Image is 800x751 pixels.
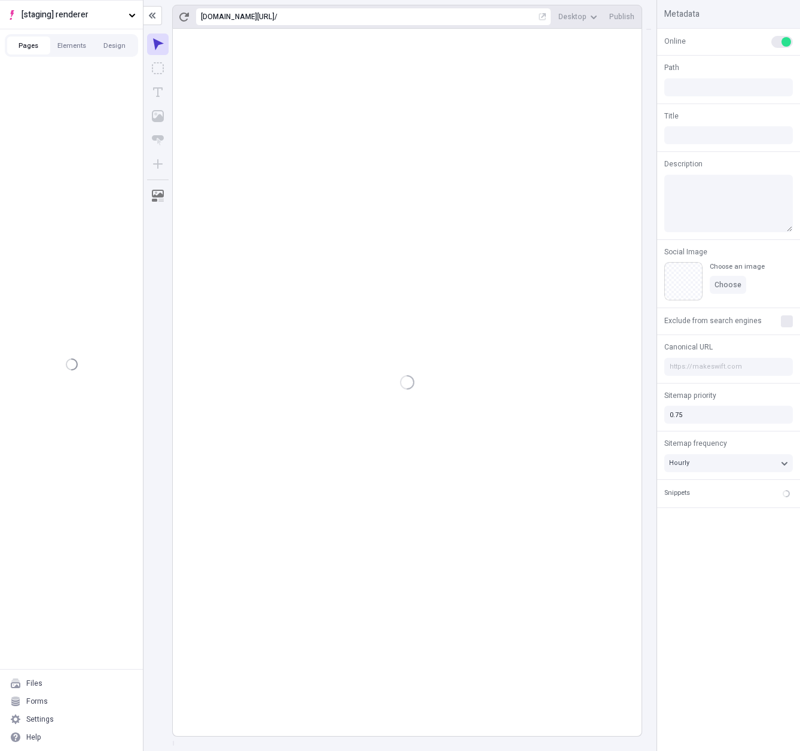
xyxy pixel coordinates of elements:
span: Publish [609,12,634,22]
button: Image [147,105,169,127]
div: [URL][DOMAIN_NAME] [201,12,274,22]
button: Hourly [664,454,793,472]
span: Online [664,36,686,47]
button: Pages [7,37,50,54]
span: Social Image [664,247,707,257]
span: Sitemap priority [664,390,716,401]
button: Choose [710,276,746,294]
span: Description [664,159,703,169]
div: Files [26,679,42,688]
span: Sitemap frequency [664,438,727,449]
span: Canonical URL [664,342,713,352]
div: Forms [26,697,48,706]
div: Help [26,732,41,742]
div: Settings [26,714,54,724]
span: Title [664,111,679,121]
span: Exclude from search engines [664,315,762,326]
div: Choose an image [710,262,765,271]
button: Desktop [554,8,602,26]
button: Box [147,57,169,79]
div: / [274,12,277,22]
button: Text [147,81,169,103]
span: Path [664,62,679,73]
button: Publish [604,8,639,26]
span: [staging] renderer [22,8,124,22]
span: Choose [714,280,741,290]
button: Button [147,129,169,151]
button: Elements [50,37,93,54]
span: Hourly [669,458,689,468]
button: Design [93,37,136,54]
span: Desktop [558,12,587,22]
input: https://makeswift.com [664,358,793,376]
div: Snippets [664,488,690,498]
